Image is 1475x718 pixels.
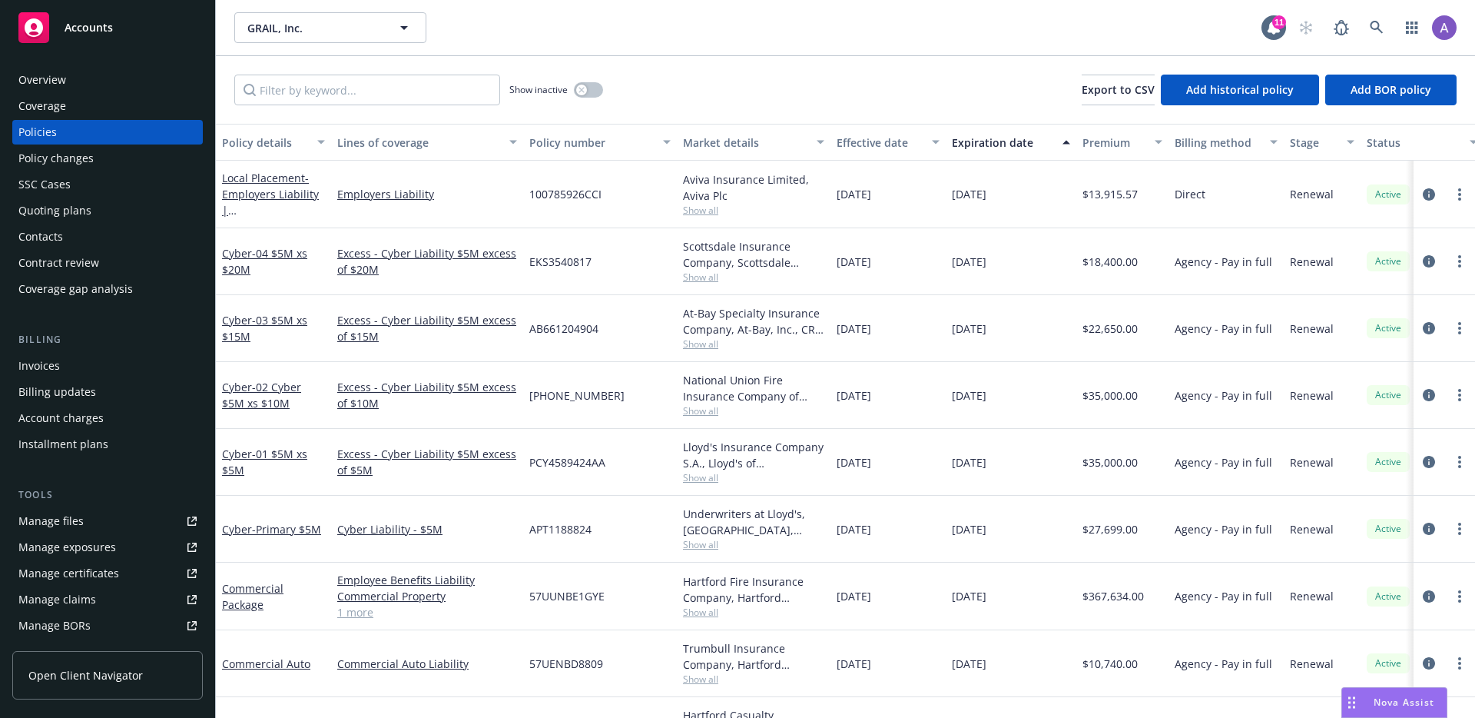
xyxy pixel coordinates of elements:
button: Market details [677,124,830,161]
span: Active [1373,522,1404,536]
span: $10,740.00 [1082,656,1138,672]
span: Renewal [1290,454,1334,470]
div: National Union Fire Insurance Company of [GEOGRAPHIC_DATA], [GEOGRAPHIC_DATA], AIG [683,372,824,404]
span: Show all [683,337,824,351]
span: Direct [1175,186,1205,202]
button: Effective date [830,124,946,161]
div: Expiration date [952,135,1053,151]
span: Agency - Pay in full [1175,656,1272,672]
span: Show all [683,471,824,484]
a: Coverage gap analysis [12,277,203,301]
div: Lines of coverage [337,135,500,151]
button: Policy details [216,124,331,161]
div: Aviva Insurance Limited, Aviva Plc [683,171,824,204]
a: Billing updates [12,380,203,404]
a: circleInformation [1420,252,1438,271]
a: Contacts [12,224,203,249]
span: Show all [683,271,824,284]
div: Policy number [529,135,654,151]
div: Hartford Fire Insurance Company, Hartford Insurance Group [683,573,824,606]
span: Agency - Pay in full [1175,521,1272,537]
span: $13,915.57 [1082,186,1138,202]
span: - Employers Liability | [GEOGRAPHIC_DATA] EL [222,171,319,250]
div: Manage certificates [18,561,119,586]
a: circleInformation [1420,520,1438,538]
span: [DATE] [837,186,871,202]
span: $18,400.00 [1082,254,1138,270]
span: - 03 $5M xs $15M [222,313,307,344]
div: Overview [18,68,66,92]
a: Quoting plans [12,198,203,223]
div: Policy details [222,135,308,151]
div: Market details [683,135,807,151]
div: Coverage gap analysis [18,277,133,301]
a: circleInformation [1420,319,1438,337]
button: Expiration date [946,124,1076,161]
span: [DATE] [952,387,986,404]
span: 57UENBD8809 [529,656,603,672]
span: Show all [683,606,824,619]
span: [DATE] [952,321,986,337]
button: Policy number [523,124,677,161]
a: Cyber [222,246,307,277]
div: Scottsdale Insurance Company, Scottsdale Insurance Company (Nationwide), CRC Group [683,238,824,271]
a: Policy changes [12,146,203,171]
div: Billing [12,332,203,347]
a: Commercial Property [337,588,517,604]
div: Effective date [837,135,923,151]
a: Accounts [12,6,203,49]
a: SSC Cases [12,172,203,197]
a: Coverage [12,94,203,118]
span: $367,634.00 [1082,588,1144,604]
div: Billing updates [18,380,96,404]
a: Installment plans [12,432,203,457]
span: Active [1373,388,1404,402]
a: circleInformation [1420,453,1438,471]
span: [DATE] [837,588,871,604]
span: - 04 $5M xs $20M [222,246,307,277]
a: Commercial Auto Liability [337,656,517,672]
a: Start snowing [1291,12,1321,43]
span: - Primary $5M [252,522,321,537]
span: Add historical policy [1186,82,1294,97]
div: Manage claims [18,587,96,612]
span: $35,000.00 [1082,454,1138,470]
span: [DATE] [952,656,986,672]
a: Excess - Cyber Liability $5M excess of $10M [337,379,517,411]
a: Manage exposures [12,535,203,560]
a: more [1450,386,1469,404]
a: more [1450,654,1469,673]
div: Policies [18,120,57,145]
div: Status [1367,135,1460,151]
div: Drag to move [1342,688,1361,717]
span: Agency - Pay in full [1175,387,1272,404]
a: Contract review [12,251,203,275]
span: [DATE] [952,588,986,604]
a: Cyber [222,522,321,537]
span: [DATE] [952,186,986,202]
a: Commercial Auto [222,657,310,671]
button: Lines of coverage [331,124,523,161]
div: Contract review [18,251,99,275]
span: [DATE] [837,454,871,470]
div: Trumbull Insurance Company, Hartford Insurance Group [683,640,824,673]
a: Commercial Package [222,581,283,612]
span: Show all [683,404,824,417]
span: Active [1373,455,1404,469]
span: [DATE] [837,321,871,337]
a: Employee Benefits Liability [337,572,517,588]
span: Renewal [1290,521,1334,537]
a: Manage claims [12,587,203,612]
div: Stage [1290,135,1337,151]
a: Account charges [12,406,203,430]
input: Filter by keyword... [234,75,500,105]
span: $27,699.00 [1082,521,1138,537]
a: more [1450,185,1469,204]
a: circleInformation [1420,386,1438,404]
span: Renewal [1290,656,1334,672]
span: [DATE] [952,454,986,470]
a: circleInformation [1420,654,1438,673]
span: APT1188824 [529,521,592,537]
div: Invoices [18,354,60,378]
span: 100785926CCI [529,186,602,202]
